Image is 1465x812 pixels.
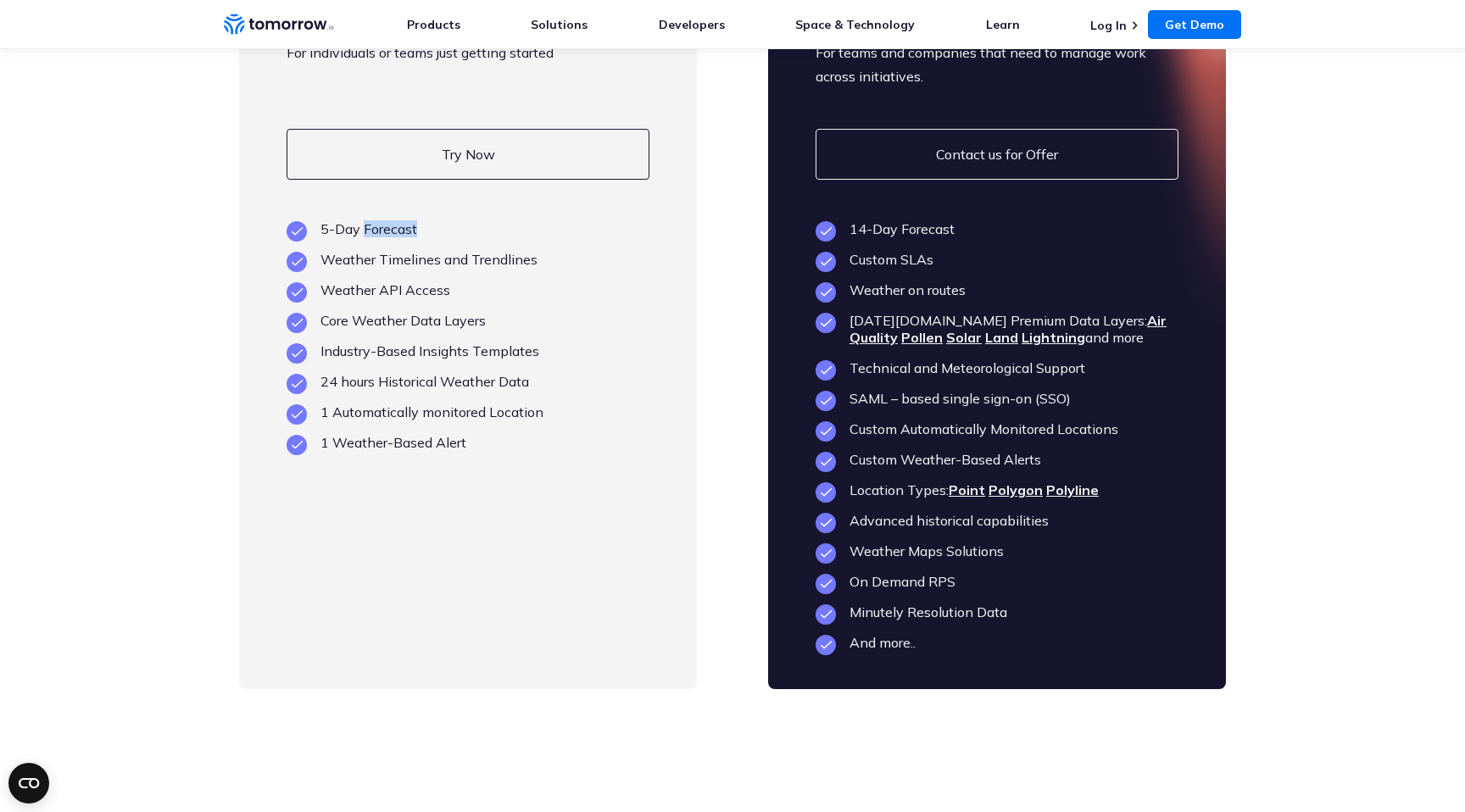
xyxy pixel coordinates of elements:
li: 24 hours Historical Weather Data [287,373,649,390]
a: Solutions [531,17,588,32]
li: [DATE][DOMAIN_NAME] Premium Data Layers: and more [816,312,1178,346]
p: For individuals or teams just getting started [287,41,649,88]
a: Developers [659,17,725,32]
li: Technical and Meteorological Support [816,359,1178,376]
a: Learn [986,17,1020,32]
li: Core Weather Data Layers [287,312,649,329]
ul: plan features [816,220,1178,651]
li: Location Types: [816,481,1178,498]
ul: plan features [287,220,649,451]
a: Space & Technology [795,17,915,32]
a: Get Demo [1148,10,1241,39]
li: On Demand RPS [816,573,1178,590]
li: 14-Day Forecast [816,220,1178,237]
a: Solar [946,329,982,346]
li: 5-Day Forecast [287,220,649,237]
a: Polygon [989,481,1043,498]
li: Custom Weather-Based Alerts [816,451,1178,468]
a: Log In [1090,18,1127,33]
a: Home link [224,12,334,37]
a: Contact us for Offer [816,129,1178,180]
a: Polyline [1046,481,1099,498]
a: Point [949,481,985,498]
button: Open CMP widget [8,763,49,804]
li: Weather Timelines and Trendlines [287,251,649,268]
li: And more.. [816,634,1178,651]
a: Try Now [287,129,649,180]
li: Industry-Based Insights Templates [287,342,649,359]
li: 1 Weather-Based Alert [287,434,649,451]
li: Custom SLAs [816,251,1178,268]
li: Custom Automatically Monitored Locations [816,420,1178,437]
li: SAML – based single sign-on (SSO) [816,390,1178,407]
li: Advanced historical capabilities [816,512,1178,529]
li: Weather on routes [816,281,1178,298]
li: Minutely Resolution Data [816,603,1178,620]
a: Products [407,17,460,32]
a: Land [985,329,1018,346]
li: 1 Automatically monitored Location [287,403,649,420]
a: Air Quality [849,312,1167,346]
li: Weather API Access [287,281,649,298]
a: Lightning [1022,329,1085,346]
li: Weather Maps Solutions [816,542,1178,559]
a: Pollen [901,329,943,346]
